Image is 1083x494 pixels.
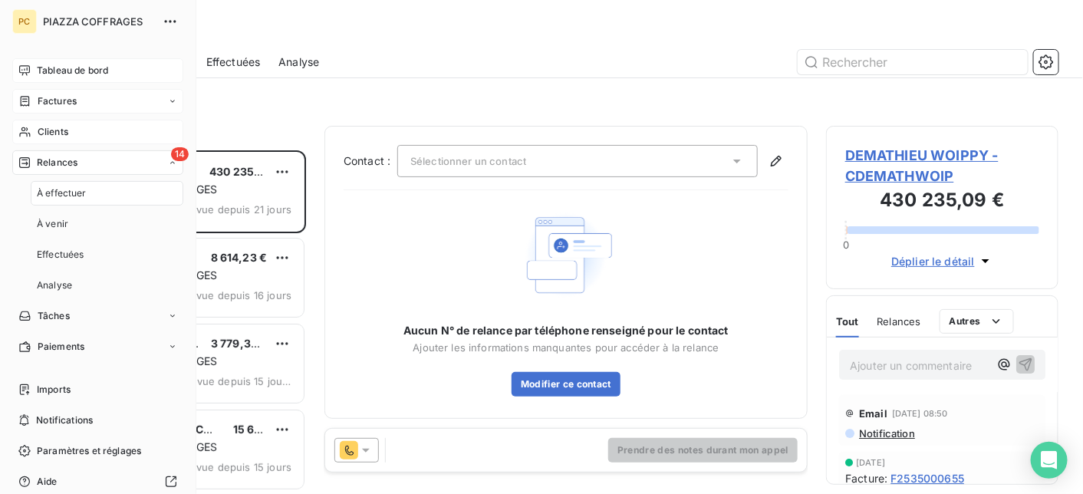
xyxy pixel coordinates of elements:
span: ENTREPRISE MACONNERIE GIRONDINE [108,423,318,436]
span: Clients [38,125,68,139]
span: Facture : [845,470,887,486]
span: 15 635,53 € [233,423,297,436]
span: prévue depuis 15 jours [180,461,291,473]
span: Analyse [37,278,72,292]
span: 3 779,36 € [211,337,268,350]
span: [DATE] [856,458,885,467]
button: Autres [940,309,1014,334]
span: À effectuer [37,186,87,200]
span: Factures [38,94,77,108]
button: Prendre des notes durant mon appel [608,438,798,463]
span: Aucun N° de relance par téléphone renseigné pour le contact [403,323,729,338]
span: Imports [37,383,71,397]
span: prévue depuis 16 jours [180,289,291,301]
span: Tâches [38,309,70,323]
span: Effectuées [37,248,84,262]
input: Rechercher [798,50,1028,74]
span: PIAZZA COFFRAGES [43,15,153,28]
span: prévue depuis 21 jours [180,203,291,216]
span: Sélectionner un contact [410,155,526,167]
span: Déplier le détail [891,253,975,269]
span: Paramètres et réglages [37,444,141,458]
span: Paiements [38,340,84,354]
span: Ajouter les informations manquantes pour accéder à la relance [413,341,719,354]
span: [DATE] 08:50 [892,409,948,418]
span: Analyse [278,54,319,70]
span: Email [859,407,887,420]
span: Notification [858,427,915,440]
span: Aide [37,475,58,489]
span: Tout [836,315,859,328]
span: Effectuées [206,54,261,70]
h3: 430 235,09 € [845,186,1039,217]
span: 430 235,09 € [209,165,282,178]
span: À venir [37,217,68,231]
span: 8 614,23 € [211,251,268,264]
span: Notifications [36,413,93,427]
span: F2535000655 [890,470,964,486]
img: Empty state [517,206,615,305]
a: Aide [12,469,183,494]
span: 14 [171,147,189,161]
span: Tableau de bord [37,64,108,77]
span: Relances [37,156,77,170]
span: Relances [877,315,921,328]
button: Déplier le détail [887,252,998,270]
span: 0 [843,239,849,251]
div: PC [12,9,37,34]
label: Contact : [344,153,397,169]
div: Open Intercom Messenger [1031,442,1068,479]
button: Modifier ce contact [512,372,621,397]
span: prévue depuis 15 jours [180,375,291,387]
span: DEMATHIEU WOIPPY - CDEMATHWOIP [845,145,1039,186]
